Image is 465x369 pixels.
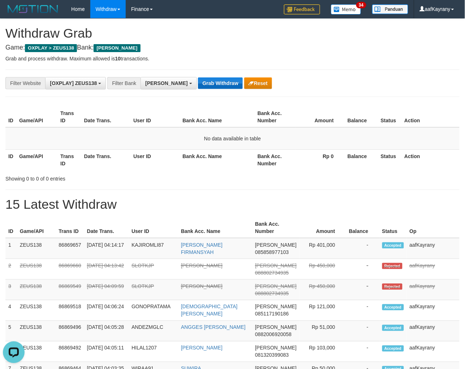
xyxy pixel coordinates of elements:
td: 86869549 [56,280,84,300]
h1: Withdraw Grab [5,26,460,41]
td: ANDEZMGLC [129,321,178,342]
th: Rp 0 [296,149,345,170]
button: Grab Withdraw [198,77,242,89]
th: User ID [130,107,180,127]
td: 2 [5,259,17,280]
div: Filter Bank [107,77,141,89]
th: Status [379,217,407,238]
span: Accepted [382,304,404,310]
td: [DATE] 04:13:42 [84,259,129,280]
span: Copy 085858977103 to clipboard [255,249,289,255]
span: 34 [356,2,366,8]
th: Trans ID [56,217,84,238]
button: [PERSON_NAME] [141,77,197,89]
span: Rejected [382,263,402,269]
span: Accepted [382,242,404,249]
strong: 10 [115,56,121,61]
div: Showing 0 to 0 of 0 entries [5,172,188,182]
th: Action [401,107,460,127]
th: Date Trans. [81,149,131,170]
h1: 15 Latest Withdraw [5,197,460,212]
td: KAJIROMLI87 [129,238,178,259]
span: Copy 088802734935 to clipboard [255,290,289,296]
span: Copy 088802734935 to clipboard [255,270,289,276]
th: Bank Acc. Name [180,149,255,170]
td: aafKayrany [407,321,460,342]
a: [PERSON_NAME] [181,283,223,289]
td: 86869518 [56,300,84,321]
td: SLOTKJP [129,280,178,300]
td: - [346,238,379,259]
th: Status [378,149,402,170]
th: Amount [300,217,346,238]
td: [DATE] 04:05:11 [84,342,129,362]
span: [PERSON_NAME] [145,80,188,86]
td: - [346,342,379,362]
button: [OXPLAY] ZEUS138 [45,77,106,89]
th: ID [5,217,17,238]
td: - [346,300,379,321]
h4: Game: Bank: [5,44,460,51]
td: aafKayrany [407,259,460,280]
th: Bank Acc. Number [255,149,296,170]
a: [DEMOGRAPHIC_DATA][PERSON_NAME] [181,304,238,317]
th: Game/API [16,107,57,127]
td: 5 [5,321,17,342]
img: Feedback.jpg [284,4,320,14]
td: aafKayrany [407,280,460,300]
a: ANGGES [PERSON_NAME] [181,325,246,330]
td: [DATE] 04:14:17 [84,238,129,259]
img: Button%20Memo.svg [331,4,361,14]
th: User ID [130,149,180,170]
a: [PERSON_NAME] [181,345,223,351]
img: panduan.png [372,4,408,14]
td: ZEUS138 [17,259,56,280]
td: - [346,321,379,342]
td: ZEUS138 [17,238,56,259]
th: ID [5,107,16,127]
td: Rp 103,000 [300,342,346,362]
div: Filter Website [5,77,45,89]
span: Copy 085117190186 to clipboard [255,311,289,317]
td: - [346,259,379,280]
span: Rejected [382,284,402,290]
span: Accepted [382,325,404,331]
span: [PERSON_NAME] [255,283,297,289]
td: - [346,280,379,300]
td: Rp 121,000 [300,300,346,321]
a: [PERSON_NAME] FIRMANSYAH [181,242,223,255]
th: Action [401,149,460,170]
th: User ID [129,217,178,238]
td: aafKayrany [407,300,460,321]
th: Date Trans. [81,107,131,127]
span: [OXPLAY] ZEUS138 [50,80,97,86]
td: SLOTKJP [129,259,178,280]
td: Rp 51,000 [300,321,346,342]
img: MOTION_logo.png [5,4,60,14]
span: Copy 081320399083 to clipboard [255,352,289,358]
th: Amount [296,107,345,127]
td: ZEUS138 [17,280,56,300]
th: Balance [345,149,378,170]
td: Rp 450,000 [300,280,346,300]
span: [PERSON_NAME] [255,304,297,310]
th: Trans ID [57,107,81,127]
th: Trans ID [57,149,81,170]
th: Balance [346,217,379,238]
button: Reset [244,77,272,89]
td: ZEUS138 [17,342,56,362]
td: No data available in table [5,127,460,150]
span: [PERSON_NAME] [255,345,297,351]
span: [PERSON_NAME] [255,242,297,248]
td: 1 [5,238,17,259]
td: HILAL1207 [129,342,178,362]
td: 4 [5,300,17,321]
td: 86869496 [56,321,84,342]
p: Grab and process withdraw. Maximum allowed is transactions. [5,55,460,62]
th: Op [407,217,460,238]
button: Open LiveChat chat widget [3,3,25,25]
td: 86869660 [56,259,84,280]
td: ZEUS138 [17,321,56,342]
th: Date Trans. [84,217,129,238]
td: aafKayrany [407,238,460,259]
